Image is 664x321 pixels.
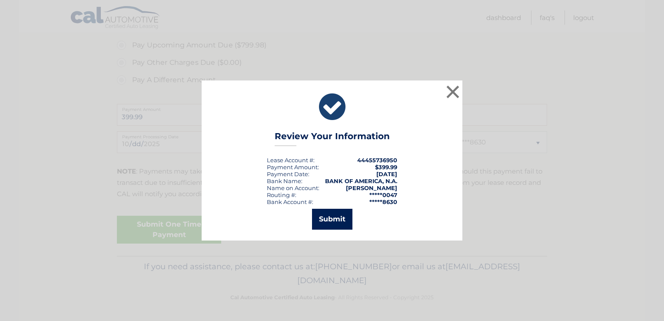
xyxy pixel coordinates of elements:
div: Name on Account: [267,184,319,191]
span: Payment Date [267,171,308,177]
div: Bank Account #: [267,198,313,205]
strong: BANK OF AMERICA, N.A. [325,177,397,184]
button: Submit [312,209,352,230]
div: : [267,171,309,177]
div: Payment Amount: [267,164,319,171]
div: Bank Name: [267,177,302,184]
button: × [444,83,461,100]
span: [DATE] [376,171,397,177]
h3: Review Your Information [275,131,390,146]
strong: [PERSON_NAME] [346,184,397,191]
div: Lease Account #: [267,157,315,164]
strong: 44455736950 [357,157,397,164]
div: Routing #: [267,191,296,198]
span: $399.99 [375,164,397,171]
